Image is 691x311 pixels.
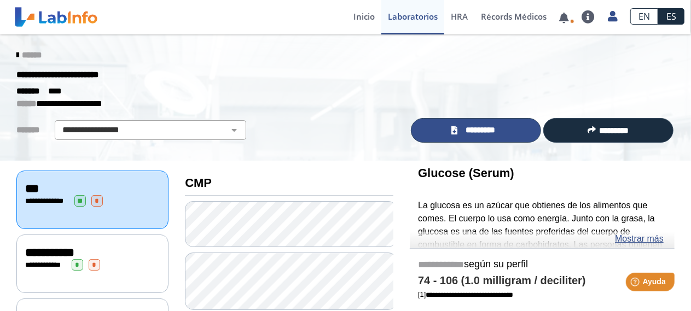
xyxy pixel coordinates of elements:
[594,268,679,299] iframe: Help widget launcher
[185,176,212,190] b: CMP
[418,166,514,180] b: Glucose (Serum)
[418,290,513,298] a: [1]
[418,274,666,287] h4: 74 - 106 (1.0 milligram / deciliter)
[418,259,666,271] h5: según su perfil
[451,11,468,22] span: HRA
[658,8,684,25] a: ES
[615,232,664,245] a: Mostrar más
[630,8,658,25] a: EN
